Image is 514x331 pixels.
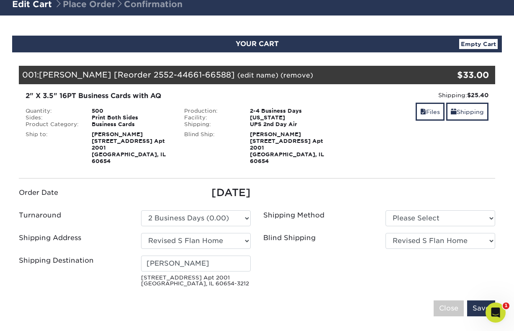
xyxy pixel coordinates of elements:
[19,66,416,84] div: 001:
[237,71,278,79] a: (edit name)
[244,114,336,121] div: [US_STATE]
[250,131,324,164] strong: [PERSON_NAME] [STREET_ADDRESS] Apt 2001 [GEOGRAPHIC_DATA], IL 60654
[178,108,244,114] div: Production:
[263,210,324,220] label: Shipping Method
[434,300,464,316] input: Close
[342,91,488,99] div: Shipping:
[141,275,251,287] small: [STREET_ADDRESS] Apt 2001 [GEOGRAPHIC_DATA], IL 60654-3212
[459,39,498,49] a: Empty Cart
[451,109,457,115] span: shipping
[92,131,166,164] strong: [PERSON_NAME] [STREET_ADDRESS] Apt 2001 [GEOGRAPHIC_DATA], IL 60654
[178,114,244,121] div: Facility:
[467,92,488,98] strong: $25.40
[26,91,330,101] div: 2" X 3.5" 16PT Business Cards with AQ
[416,69,489,81] div: $33.00
[486,303,506,323] iframe: Intercom live chat
[19,256,94,266] label: Shipping Destination
[178,121,244,128] div: Shipping:
[446,103,488,121] a: Shipping
[280,71,313,79] a: (remove)
[416,103,445,121] a: Files
[39,70,235,79] span: [PERSON_NAME] [Reorder 2552-44661-66588]
[19,114,85,121] div: Sides:
[19,233,81,243] label: Shipping Address
[244,121,336,128] div: UPS 2nd Day Air
[85,108,178,114] div: 500
[244,108,336,114] div: 2-4 Business Days
[19,108,85,114] div: Quantity:
[19,131,85,165] div: Ship to:
[141,185,251,200] div: [DATE]
[263,233,316,243] label: Blind Shipping
[178,131,244,165] div: Blind Ship:
[19,210,61,220] label: Turnaround
[85,121,178,128] div: Business Cards
[19,188,58,198] label: Order Date
[236,40,279,48] span: YOUR CART
[503,303,509,309] span: 1
[467,300,495,316] input: Save
[420,109,426,115] span: files
[19,121,85,128] div: Product Category:
[85,114,178,121] div: Print Both Sides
